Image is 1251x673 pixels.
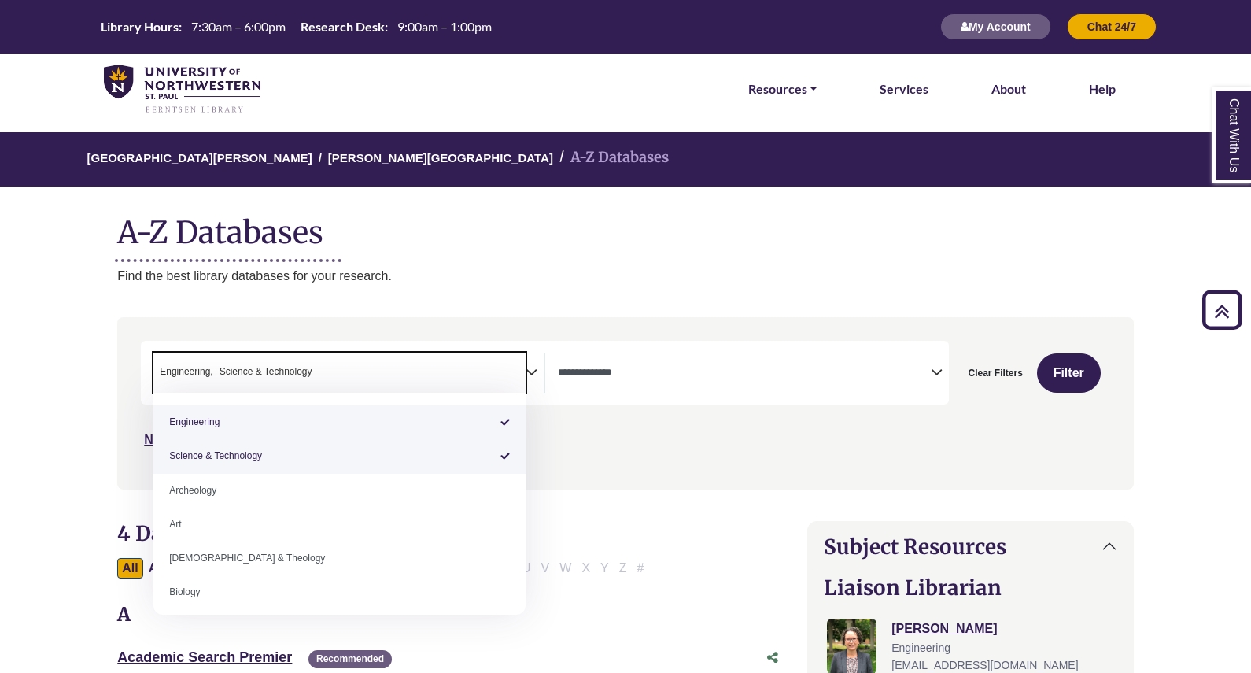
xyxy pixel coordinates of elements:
[117,558,142,579] button: All
[153,474,526,508] li: Archeology
[213,364,312,379] li: Science & Technology
[117,132,1134,187] nav: breadcrumb
[1037,353,1101,393] button: Submit for Search Results
[891,622,997,635] a: [PERSON_NAME]
[808,522,1133,571] button: Subject Resources
[117,317,1134,489] nav: Search filters
[153,542,526,575] li: [DEMOGRAPHIC_DATA] & Theology
[94,18,498,33] table: Hours Today
[1089,79,1116,99] a: Help
[891,659,1078,671] span: [EMAIL_ADDRESS][DOMAIN_NAME]
[117,520,348,546] span: 4 Databases Found for:
[558,368,930,380] textarea: Search
[940,13,1051,40] button: My Account
[294,18,389,35] th: Research Desk:
[153,405,526,439] li: Engineering
[160,364,212,379] span: Engineering
[104,65,260,114] img: library_home
[153,364,212,379] li: Engineering
[397,19,492,34] span: 9:00am – 1:00pm
[117,266,1134,287] p: Find the best library databases for your research.
[940,20,1051,33] a: My Account
[94,18,183,35] th: Library Hours:
[144,558,163,579] button: Filter Results A
[220,364,312,379] span: Science & Technology
[153,439,526,473] li: Science & Technology
[117,560,650,574] div: Alpha-list to filter by first letter of database name
[153,575,526,609] li: Biology
[880,79,928,99] a: Services
[117,649,292,665] a: Academic Search Premier
[757,643,788,673] button: Share this database
[94,18,498,36] a: Hours Today
[891,642,950,654] span: Engineering
[191,19,286,34] span: 7:30am – 6:00pm
[316,368,323,380] textarea: Search
[1067,20,1157,33] a: Chat 24/7
[958,353,1033,393] button: Clear Filters
[1067,13,1157,40] button: Chat 24/7
[308,650,392,668] span: Recommended
[1197,299,1247,320] a: Back to Top
[553,146,669,169] li: A-Z Databases
[153,508,526,542] li: Art
[748,79,817,99] a: Resources
[328,149,553,165] a: [PERSON_NAME][GEOGRAPHIC_DATA]
[144,433,518,446] a: Not sure where to start? Check our Recommended Databases.
[824,575,1117,600] h2: Liaison Librarian
[991,79,1026,99] a: About
[117,604,788,627] h3: A
[117,202,1134,250] h1: A-Z Databases
[87,149,312,165] a: [GEOGRAPHIC_DATA][PERSON_NAME]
